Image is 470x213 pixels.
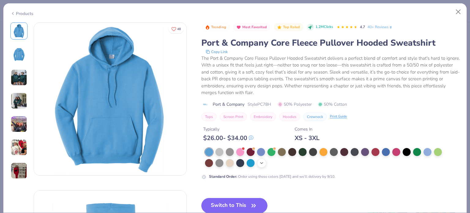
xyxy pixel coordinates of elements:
img: User generated content [11,69,27,86]
img: Front [12,24,26,38]
div: Typically [203,126,253,132]
span: 1.2M Clicks [315,25,333,30]
div: Comes In [295,126,319,132]
div: Order using these colors [DATE] and we’ll delivery by 9/10. [209,174,335,179]
img: brand logo [201,102,210,107]
img: Trending sort [205,25,210,30]
div: The Port & Company Core Fleece Pullover Hooded Sweatshirt delivers a perfect blend of comfort and... [201,55,460,96]
img: Top Rated sort [277,25,282,30]
img: User generated content [11,139,27,156]
div: XS - 3XL [295,134,319,142]
span: 50% Polyester [278,101,312,108]
span: Style PC78H [248,101,271,108]
span: 48 [177,28,181,31]
img: Back [12,47,26,62]
img: User generated content [11,116,27,132]
button: Badge Button [202,23,229,31]
div: Port & Company Core Fleece Pullover Hooded Sweatshirt [201,37,460,49]
button: Crewneck [303,112,327,121]
button: copy to clipboard [204,49,229,55]
img: Front [34,23,186,175]
span: Port & Company [213,101,244,108]
img: User generated content [11,162,27,179]
div: Print Guide [330,114,347,119]
button: Badge Button [274,23,303,31]
span: 50% Cotton [318,101,347,108]
span: Most Favorited [242,25,267,29]
div: $ 26.00 - $ 34.00 [203,134,253,142]
button: Like [169,25,184,33]
button: Embroidery [250,112,276,121]
strong: Standard Order : [209,174,237,179]
button: Hoodies [279,112,300,121]
button: Tops [201,112,217,121]
a: 40+ Reviews [367,24,393,30]
div: 4.7 Stars [337,22,357,32]
span: 4.7 [360,25,365,29]
button: Screen Print [220,112,247,121]
div: Products [10,10,33,17]
button: Badge Button [233,23,270,31]
button: Close [453,6,464,18]
span: Top Rated [283,25,300,29]
span: Trending [211,25,226,29]
img: User generated content [11,93,27,109]
img: Most Favorited sort [236,25,241,30]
